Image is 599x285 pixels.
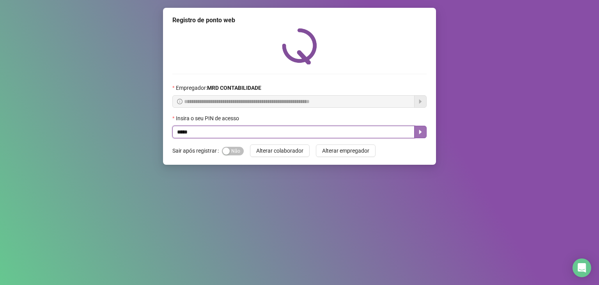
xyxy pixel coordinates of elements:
span: Alterar empregador [322,146,369,155]
span: info-circle [177,99,183,104]
button: Alterar empregador [316,144,376,157]
label: Sair após registrar [172,144,222,157]
div: Registro de ponto web [172,16,427,25]
label: Insira o seu PIN de acesso [172,114,244,123]
div: Open Intercom Messenger [572,258,591,277]
span: caret-right [417,129,424,135]
span: Empregador : [176,84,261,92]
img: QRPoint [282,28,317,64]
strong: MRD CONTABILIDADE [207,85,261,91]
span: Alterar colaborador [256,146,303,155]
button: Alterar colaborador [250,144,310,157]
